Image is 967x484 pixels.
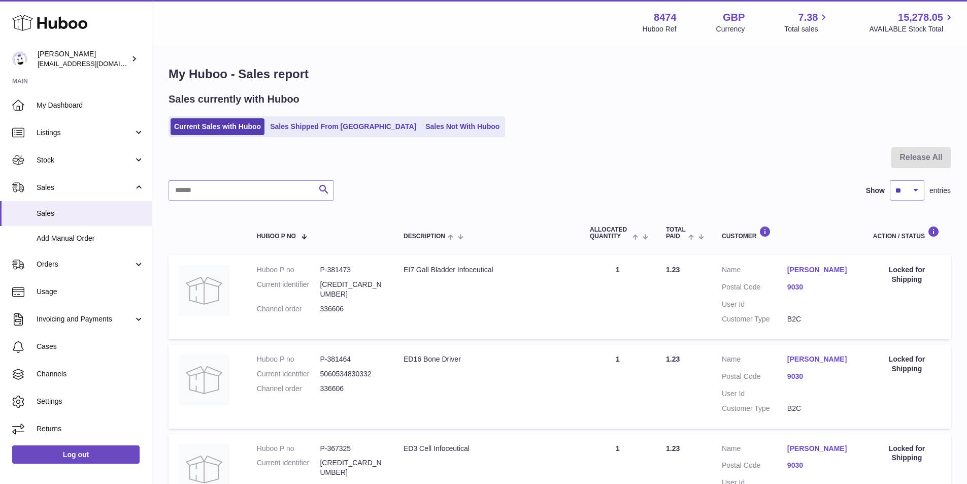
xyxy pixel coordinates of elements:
[722,354,787,367] dt: Name
[787,404,853,413] dd: B2C
[929,186,951,196] span: entries
[590,227,630,240] span: ALLOCATED Quantity
[866,186,885,196] label: Show
[320,354,383,364] dd: P-381464
[257,265,320,275] dt: Huboo P no
[257,458,320,477] dt: Current identifier
[666,355,680,363] span: 1.23
[38,59,149,68] span: [EMAIL_ADDRESS][DOMAIN_NAME]
[722,389,787,399] dt: User Id
[320,384,383,394] dd: 336606
[723,11,745,24] strong: GBP
[37,260,134,269] span: Orders
[784,24,829,34] span: Total sales
[580,344,656,429] td: 1
[798,11,818,24] span: 7.38
[404,444,570,454] div: ED3 Cell Infoceutical
[37,183,134,192] span: Sales
[722,314,787,324] dt: Customer Type
[722,300,787,309] dt: User Id
[37,128,134,138] span: Listings
[37,155,134,165] span: Stock
[722,444,787,456] dt: Name
[404,233,445,240] span: Description
[320,458,383,477] dd: [CREDIT_CARD_NUMBER]
[722,226,853,240] div: Customer
[784,11,829,34] a: 7.38 Total sales
[179,265,229,316] img: no-photo.jpg
[722,461,787,473] dt: Postal Code
[787,444,853,454] a: [PERSON_NAME]
[787,282,853,292] a: 9030
[37,424,144,434] span: Returns
[643,24,677,34] div: Huboo Ref
[666,444,680,453] span: 1.23
[787,354,853,364] a: [PERSON_NAME]
[257,354,320,364] dt: Huboo P no
[257,369,320,379] dt: Current identifier
[787,265,853,275] a: [PERSON_NAME]
[257,304,320,314] dt: Channel order
[179,354,229,405] img: no-photo.jpg
[873,226,941,240] div: Action / Status
[37,369,144,379] span: Channels
[37,397,144,406] span: Settings
[869,11,955,34] a: 15,278.05 AVAILABLE Stock Total
[320,304,383,314] dd: 336606
[257,233,296,240] span: Huboo P no
[169,66,951,82] h1: My Huboo - Sales report
[580,255,656,339] td: 1
[320,265,383,275] dd: P-381473
[722,265,787,277] dt: Name
[654,11,677,24] strong: 8474
[716,24,745,34] div: Currency
[37,314,134,324] span: Invoicing and Payments
[404,354,570,364] div: ED16 Bone Driver
[320,369,383,379] dd: 5060534830332
[169,92,299,106] h2: Sales currently with Huboo
[898,11,943,24] span: 15,278.05
[722,372,787,384] dt: Postal Code
[722,404,787,413] dt: Customer Type
[257,384,320,394] dt: Channel order
[37,234,144,243] span: Add Manual Order
[37,342,144,351] span: Cases
[787,314,853,324] dd: B2C
[320,280,383,299] dd: [CREDIT_CARD_NUMBER]
[257,444,320,454] dt: Huboo P no
[869,24,955,34] span: AVAILABLE Stock Total
[12,445,140,464] a: Log out
[666,227,686,240] span: Total paid
[404,265,570,275] div: EI7 Gall Bladder Infoceutical
[873,354,941,374] div: Locked for Shipping
[37,209,144,218] span: Sales
[666,266,680,274] span: 1.23
[422,118,503,135] a: Sales Not With Huboo
[787,461,853,470] a: 9030
[37,287,144,297] span: Usage
[266,118,420,135] a: Sales Shipped From [GEOGRAPHIC_DATA]
[787,372,853,381] a: 9030
[257,280,320,299] dt: Current identifier
[722,282,787,295] dt: Postal Code
[873,444,941,463] div: Locked for Shipping
[320,444,383,454] dd: P-367325
[37,101,144,110] span: My Dashboard
[38,49,129,69] div: [PERSON_NAME]
[873,265,941,284] div: Locked for Shipping
[12,51,27,67] img: orders@neshealth.com
[171,118,264,135] a: Current Sales with Huboo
